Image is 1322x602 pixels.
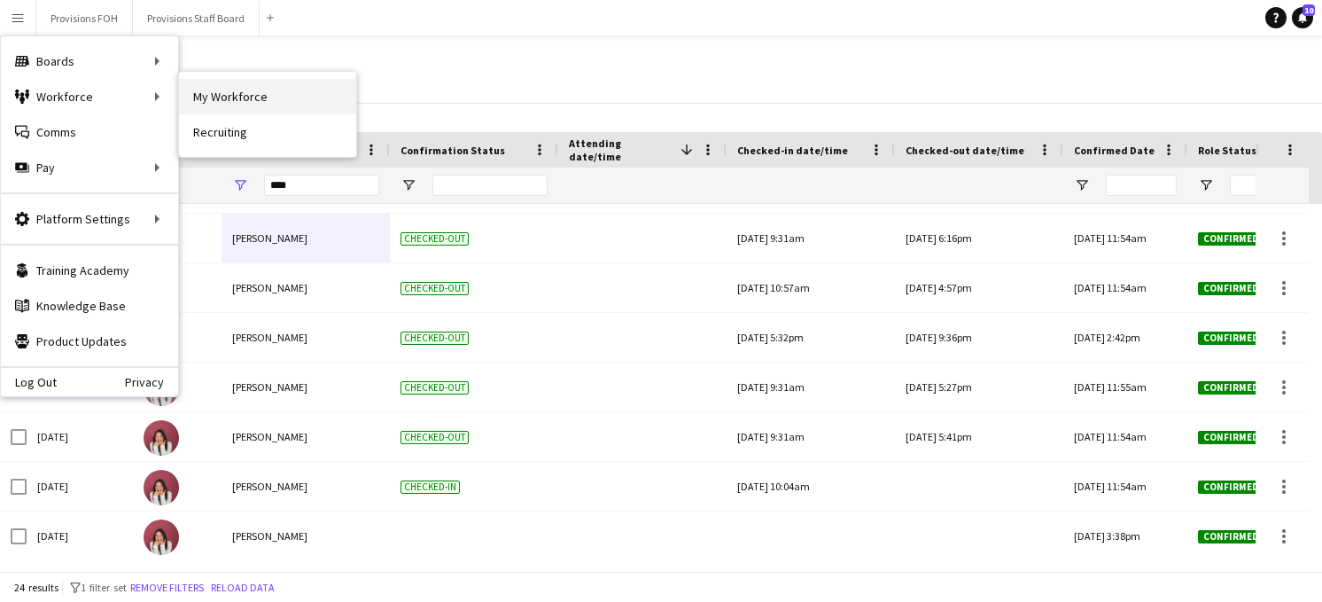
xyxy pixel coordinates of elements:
[737,144,848,157] span: Checked-in date/time
[1,114,178,150] a: Comms
[1063,263,1187,312] div: [DATE] 11:54am
[1198,431,1264,444] span: Confirmed
[906,412,1053,461] div: [DATE] 5:41pm
[400,381,469,395] span: Checked-out
[1198,177,1214,193] button: Open Filter Menu
[1074,144,1155,157] span: Confirmed Date
[1063,512,1187,560] div: [DATE] 3:38pm
[133,1,260,35] button: Provisions Staff Board
[400,332,469,345] span: Checked-out
[1230,175,1301,196] input: Role Status Filter Input
[1,43,178,79] div: Boards
[1198,144,1256,157] span: Role Status
[27,512,133,560] div: [DATE]
[125,375,178,389] a: Privacy
[1198,530,1264,543] span: Confirmed
[1,375,57,389] a: Log Out
[232,231,307,245] span: [PERSON_NAME]
[400,431,469,444] span: Checked-out
[906,144,1024,157] span: Checked-out date/time
[232,529,307,543] span: [PERSON_NAME]
[1,253,178,288] a: Training Academy
[27,412,133,461] div: [DATE]
[144,470,179,505] img: Gendra Angela Faelden
[1063,462,1187,511] div: [DATE] 11:54am
[1,79,178,114] div: Workforce
[144,420,179,456] img: Gendra Angela Faelden
[1,324,178,359] a: Product Updates
[1,201,178,237] div: Platform Settings
[232,380,307,394] span: [PERSON_NAME]
[737,412,884,461] div: [DATE] 9:31am
[232,430,307,443] span: [PERSON_NAME]
[144,520,179,555] img: Gendra Angela Faelden
[1063,214,1187,262] div: [DATE] 11:54am
[400,232,469,246] span: Checked-out
[569,137,673,163] span: Attending date/time
[737,462,884,511] div: [DATE] 10:04am
[737,363,884,411] div: [DATE] 9:31am
[400,177,416,193] button: Open Filter Menu
[1303,4,1315,16] span: 10
[232,281,307,294] span: [PERSON_NAME]
[232,331,307,344] span: [PERSON_NAME]
[127,578,207,598] button: Remove filters
[400,282,469,295] span: Checked-out
[36,1,133,35] button: Provisions FOH
[1063,412,1187,461] div: [DATE] 11:54am
[27,462,133,511] div: [DATE]
[1198,381,1264,395] span: Confirmed
[232,177,248,193] button: Open Filter Menu
[400,144,505,157] span: Confirmation Status
[207,578,278,598] button: Reload data
[906,313,1053,362] div: [DATE] 9:36pm
[232,480,307,493] span: [PERSON_NAME]
[1074,177,1090,193] button: Open Filter Menu
[179,79,356,114] a: My Workforce
[737,263,884,312] div: [DATE] 10:57am
[400,481,460,494] span: Checked-in
[906,363,1053,411] div: [DATE] 5:27pm
[1,150,178,185] div: Pay
[1292,7,1313,28] a: 10
[432,175,548,196] input: Confirmation Status Filter Input
[1063,363,1187,411] div: [DATE] 11:55am
[1198,481,1264,494] span: Confirmed
[179,114,356,150] a: Recruiting
[1198,332,1264,345] span: Confirmed
[1,288,178,324] a: Knowledge Base
[1198,282,1264,295] span: Confirmed
[737,214,884,262] div: [DATE] 9:31am
[906,263,1053,312] div: [DATE] 4:57pm
[1106,175,1177,196] input: Confirmed Date Filter Input
[1198,232,1264,246] span: Confirmed
[81,581,127,594] span: 1 filter set
[906,214,1053,262] div: [DATE] 6:16pm
[737,313,884,362] div: [DATE] 5:32pm
[264,175,379,196] input: Name Filter Input
[1063,313,1187,362] div: [DATE] 2:42pm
